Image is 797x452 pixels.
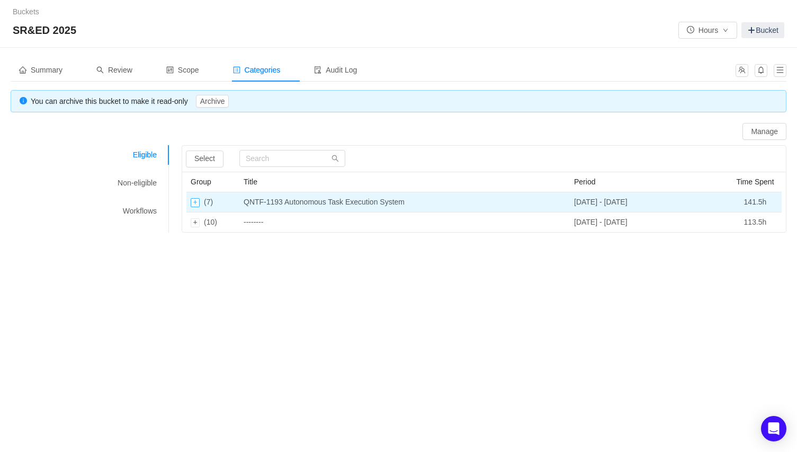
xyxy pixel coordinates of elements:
span: Review [96,66,132,74]
span: SR&ED 2025 [13,22,83,39]
button: Manage [742,123,786,140]
div: Eligible [11,145,169,165]
i: icon: audit [314,66,321,74]
a: Bucket [741,22,784,38]
div: Expand row [191,198,200,207]
i: icon: profile [233,66,240,74]
td: QNTF-1193 Autonomous Task Execution System [239,192,570,212]
button: Archive [196,95,229,108]
div: Non-eligible [11,173,169,193]
div: Expand row [191,218,200,227]
i: icon: search [96,66,104,74]
i: icon: home [19,66,26,74]
span: Categories [233,66,281,74]
td: 113.5h [729,212,782,232]
span: [DATE] - [DATE] [574,198,628,206]
span: Group [191,178,211,186]
div: Open Intercom Messenger [761,416,786,441]
button: icon: team [736,64,748,77]
span: Period [574,178,595,186]
span: You can archive this bucket to make it read-only [31,97,229,105]
td: -------- [239,212,570,232]
td: 141.5h [729,192,782,212]
span: [DATE] - [DATE] [574,218,628,226]
span: Summary [19,66,62,74]
td: (7) [186,192,239,212]
button: icon: clock-circleHoursicon: down [678,22,737,39]
span: Time Spent [736,178,774,186]
span: Title [244,178,257,186]
input: Search [239,150,345,167]
button: icon: menu [774,64,786,77]
span: Scope [166,66,199,74]
button: Select [186,150,223,167]
td: (10) [186,212,239,232]
i: icon: info-circle [20,97,27,104]
button: icon: bell [755,64,767,77]
i: icon: search [332,155,339,162]
div: Workflows [11,201,169,221]
a: Buckets [13,7,39,16]
i: icon: control [166,66,174,74]
span: Audit Log [314,66,357,74]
